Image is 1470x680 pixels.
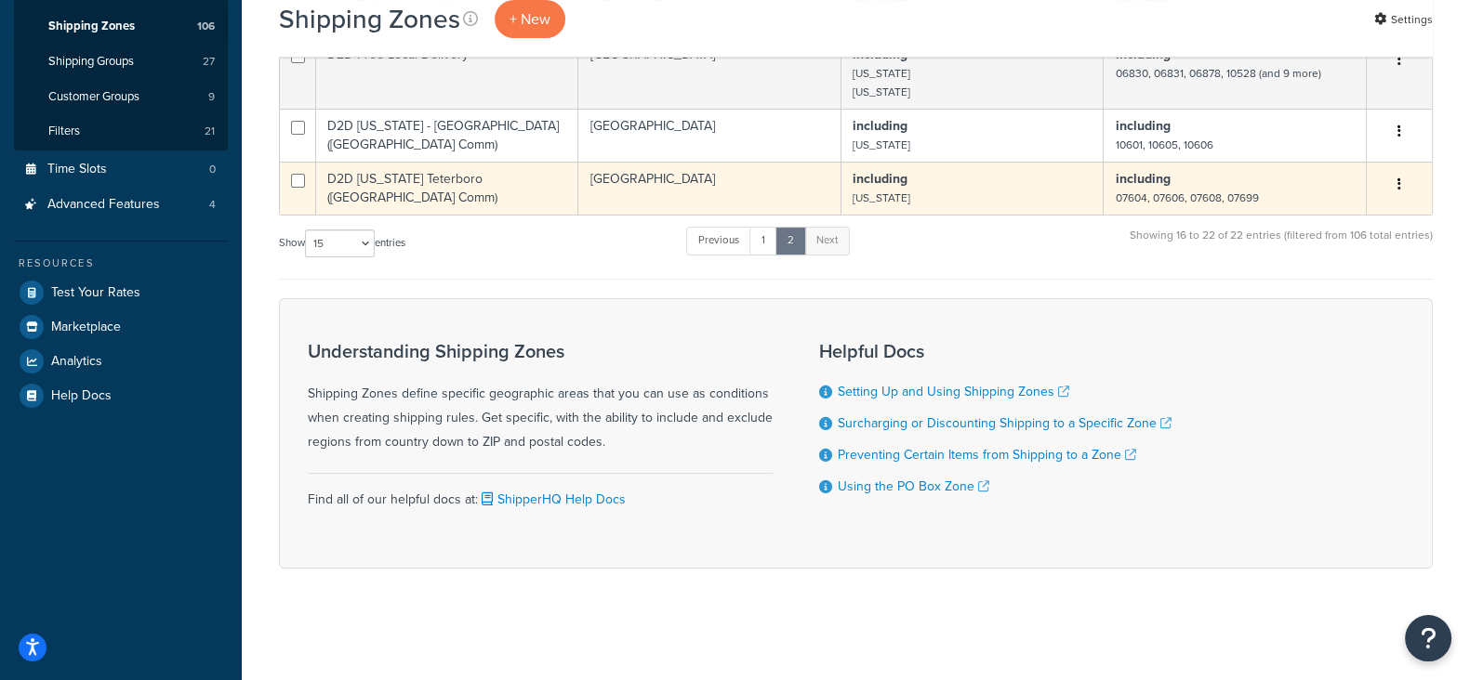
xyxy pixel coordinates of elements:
[804,227,850,255] a: Next
[14,379,228,412] a: Help Docs
[478,490,626,509] a: ShipperHQ Help Docs
[1374,7,1433,33] a: Settings
[14,114,228,149] a: Filters 21
[14,255,228,271] div: Resources
[205,124,215,139] span: 21
[853,169,907,189] b: including
[14,152,228,187] li: Time Slots
[316,162,578,215] td: D2D [US_STATE] Teterboro ([GEOGRAPHIC_DATA] Comm)
[14,80,228,114] a: Customer Groups 9
[14,276,228,309] a: Test Your Rates
[14,45,228,79] a: Shipping Groups 27
[14,310,228,344] a: Marketplace
[14,45,228,79] li: Shipping Groups
[853,84,910,100] small: [US_STATE]
[1115,65,1320,82] small: 06830, 06831, 06878, 10528 (and 9 more)
[279,1,460,37] h1: Shipping Zones
[51,388,112,404] span: Help Docs
[838,477,989,496] a: Using the PO Box Zone
[51,285,140,301] span: Test Your Rates
[208,89,215,105] span: 9
[14,9,228,44] a: Shipping Zones 106
[308,473,773,512] div: Find all of our helpful docs at:
[316,37,578,109] td: D2D Free Local Delivery
[1115,169,1170,189] b: including
[209,162,216,177] span: 0
[1115,116,1170,136] b: including
[838,413,1172,433] a: Surcharging or Discounting Shipping to a Specific Zone
[48,124,80,139] span: Filters
[203,54,215,70] span: 27
[47,162,107,177] span: Time Slots
[853,116,907,136] b: including
[1130,225,1433,265] div: Showing 16 to 22 of 22 entries (filtered from 106 total entries)
[316,109,578,162] td: D2D [US_STATE] - [GEOGRAPHIC_DATA] ([GEOGRAPHIC_DATA] Comm)
[51,354,102,370] span: Analytics
[14,114,228,149] li: Filters
[749,227,777,255] a: 1
[308,341,773,454] div: Shipping Zones define specific geographic areas that you can use as conditions when creating ship...
[775,227,806,255] a: 2
[578,109,841,162] td: [GEOGRAPHIC_DATA]
[838,382,1069,401] a: Setting Up and Using Shipping Zones
[48,54,134,70] span: Shipping Groups
[14,80,228,114] li: Customer Groups
[1405,615,1451,661] button: Open Resource Center
[51,320,121,335] span: Marketplace
[853,190,910,206] small: [US_STATE]
[14,9,228,44] li: Shipping Zones
[1115,137,1212,153] small: 10601, 10605, 10606
[510,8,550,30] span: + New
[578,37,841,109] td: [GEOGRAPHIC_DATA]
[14,345,228,378] a: Analytics
[47,197,160,213] span: Advanced Features
[578,162,841,215] td: [GEOGRAPHIC_DATA]
[819,341,1172,361] h3: Helpful Docs
[48,19,135,34] span: Shipping Zones
[14,188,228,222] li: Advanced Features
[305,229,375,257] select: Showentries
[279,229,405,257] label: Show entries
[308,341,773,361] h3: Understanding Shipping Zones
[48,89,139,105] span: Customer Groups
[209,197,216,213] span: 4
[14,188,228,222] a: Advanced Features 4
[1115,190,1258,206] small: 07604, 07606, 07608, 07699
[853,137,910,153] small: [US_STATE]
[853,65,910,82] small: [US_STATE]
[686,227,751,255] a: Previous
[197,19,215,34] span: 106
[14,152,228,187] a: Time Slots 0
[838,445,1136,464] a: Preventing Certain Items from Shipping to a Zone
